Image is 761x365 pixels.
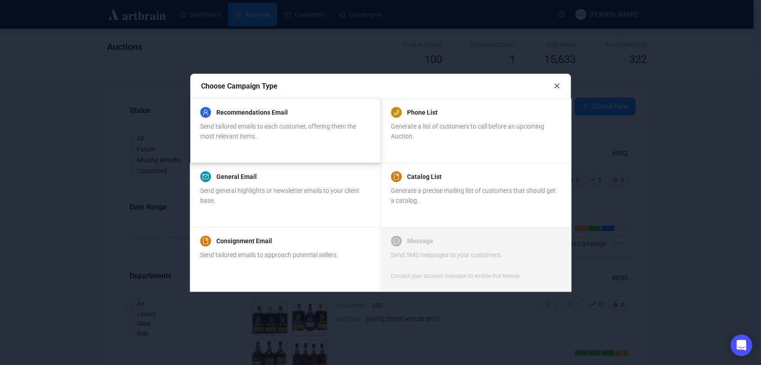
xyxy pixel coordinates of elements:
span: close [554,83,560,89]
span: book [393,174,399,180]
a: Phone List [407,107,438,118]
span: user [202,109,209,116]
span: Send general highlights or newsletter emails to your client base. [200,187,359,204]
span: Send tailored emails to each customer, offering them the most relevant items. [200,123,356,140]
span: Send tailored emails to approach potential sellers. [200,251,338,258]
div: Choose Campaign Type [201,80,554,92]
span: Generate a list of customers to call before an upcoming Auction. [391,123,544,140]
span: book [202,238,209,244]
span: message [393,238,399,244]
div: Open Intercom Messenger [730,334,752,356]
span: Generate a precise mailing list of customers that should get a catalog. [391,187,555,204]
a: Message [407,236,433,246]
a: General Email [216,171,257,182]
div: Contact your account manager to enable this feature [391,272,519,280]
a: Recommendations Email [216,107,288,118]
span: mail [202,174,209,180]
a: Consignment Email [216,236,272,246]
a: Catalog List [407,171,442,182]
span: Send SMS messages to your customers. [391,251,502,258]
span: phone [393,109,399,116]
